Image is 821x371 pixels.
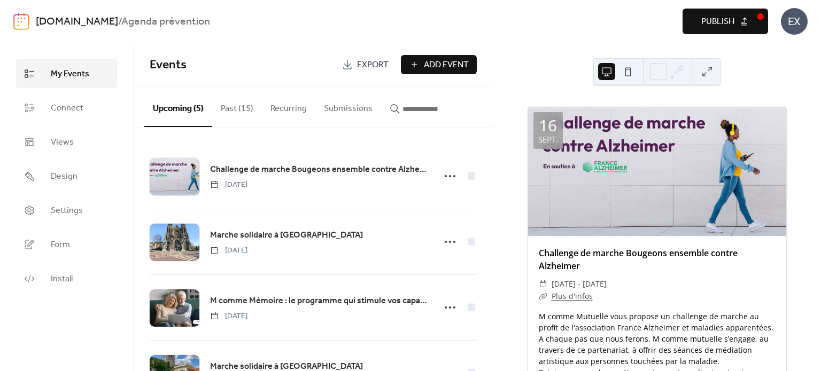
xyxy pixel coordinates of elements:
a: Connect [16,93,117,122]
span: Events [150,53,187,77]
button: Submissions [315,86,381,126]
span: [DATE] - [DATE] [552,278,607,290]
a: [DOMAIN_NAME] [36,12,118,32]
b: / [118,12,121,32]
a: Install [16,264,117,293]
button: Publish [683,9,768,34]
b: Agenda prévention [121,12,210,32]
a: Design [16,162,117,191]
button: Add Event [401,55,477,74]
span: [DATE] [210,179,247,191]
span: Marche solidaire à [GEOGRAPHIC_DATA] [210,229,363,242]
span: [DATE] [210,245,247,256]
span: Challenge de marche Bougeons ensemble contre Alzheimer [210,163,428,176]
span: [DATE] [210,311,247,322]
span: M comme Mémoire : le programme qui stimule vos capacités cérébrales [210,295,428,307]
span: Export [357,59,389,72]
a: M comme Mémoire : le programme qui stimule vos capacités cérébrales [210,294,428,308]
span: Install [51,273,73,286]
a: Settings [16,196,117,225]
a: Marche solidaire à [GEOGRAPHIC_DATA] [210,228,363,242]
div: EX [781,8,808,35]
div: sept. [538,136,558,144]
a: Challenge de marche Bougeons ensemble contre Alzheimer [539,247,738,272]
div: ​ [539,290,547,303]
a: Form [16,230,117,259]
span: Add Event [424,59,469,72]
button: Upcoming (5) [144,86,212,127]
a: Views [16,128,117,156]
span: Publish [701,15,734,28]
div: 16 [539,117,557,133]
span: My Events [51,68,89,81]
span: Settings [51,204,83,217]
span: Views [51,136,74,149]
button: Recurring [262,86,315,126]
span: Connect [51,102,83,115]
div: ​ [539,278,547,290]
a: Plus d'infos [552,291,593,301]
a: My Events [16,59,117,88]
span: Design [51,170,78,183]
img: logo [13,13,29,30]
a: Export [334,55,397,74]
a: Challenge de marche Bougeons ensemble contre Alzheimer [210,163,428,177]
button: Past (15) [212,86,262,126]
span: Form [51,239,70,251]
